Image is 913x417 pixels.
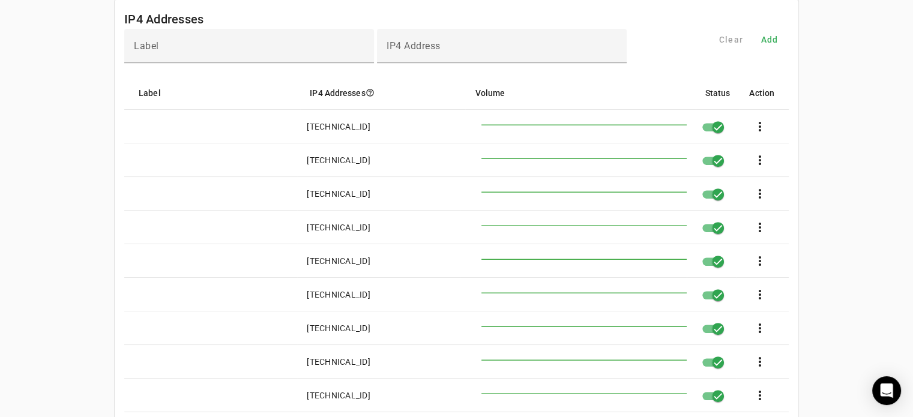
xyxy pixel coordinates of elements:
div: [TECHNICAL_ID] [307,255,370,267]
mat-card-title: IP4 Addresses [124,10,203,29]
mat-label: IP4 Address [387,40,441,52]
div: [TECHNICAL_ID] [307,356,370,368]
div: Open Intercom Messenger [872,376,901,405]
div: [TECHNICAL_ID] [307,322,370,334]
mat-header-cell: Action [740,76,789,110]
mat-header-cell: IP4 Addresses [300,76,465,110]
button: Add [750,29,789,50]
div: [TECHNICAL_ID] [307,289,370,301]
mat-label: Label [134,40,159,52]
mat-header-cell: Label [124,76,300,110]
div: [TECHNICAL_ID] [307,188,370,200]
div: [TECHNICAL_ID] [307,389,370,401]
i: help_outline [366,88,375,97]
div: [TECHNICAL_ID] [307,121,370,133]
mat-header-cell: Status [696,76,740,110]
div: [TECHNICAL_ID] [307,221,370,233]
mat-header-cell: Volume [465,76,695,110]
div: [TECHNICAL_ID] [307,154,370,166]
span: Add [761,34,779,46]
